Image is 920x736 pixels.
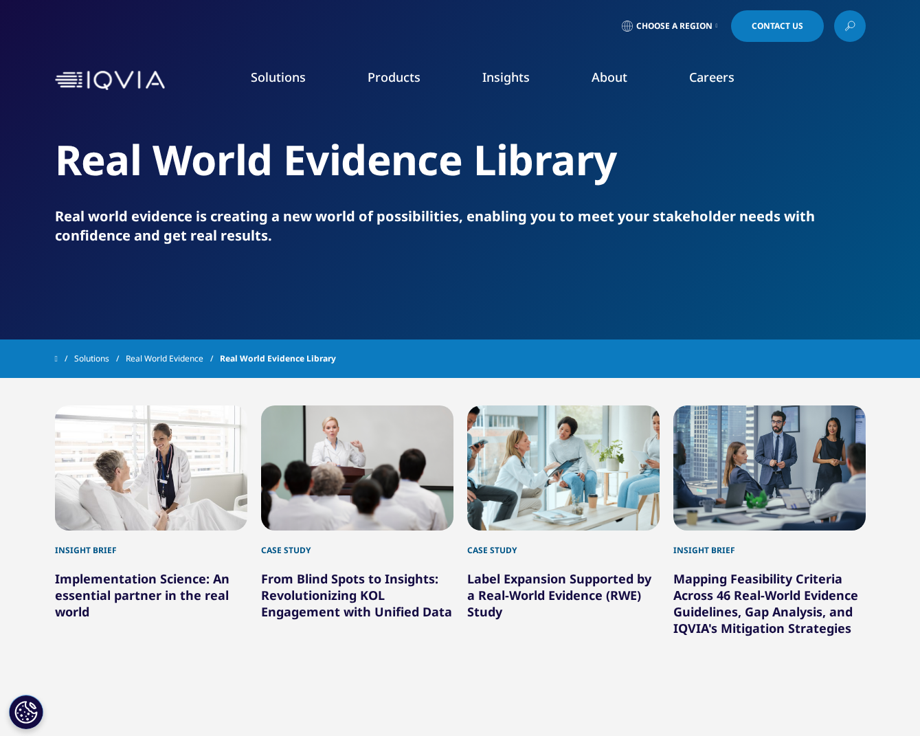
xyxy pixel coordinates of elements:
span: Choose a Region [636,21,713,32]
div: 3 / 12 [467,405,660,680]
a: Mapping Feasibility Criteria Across 46 Real-World Evidence Guidelines, Gap Analysis, and IQVIA's ... [673,570,858,636]
a: From Blind Spots to Insights: Revolutionizing KOL Engagement with Unified Data [261,570,452,620]
a: Solutions [251,69,306,85]
div: Case Study [467,531,660,557]
div: Insight brief [55,531,247,557]
button: Cookies Settings [9,695,43,729]
a: Real World Evidence [126,346,220,371]
a: Products [368,69,420,85]
span: Contact Us [752,22,803,30]
p: Real world evidence is creating a new world of possibilities, enabling you to meet your stakehold... [55,207,866,245]
h2: Real World Evidence Library [55,134,866,186]
div: 4 / 12 [673,405,866,680]
a: About [592,69,627,85]
a: Label Expansion Supported by a Real-World Evidence (RWE) Study [467,570,651,620]
nav: Primary [170,48,866,113]
div: Case study [261,531,453,557]
a: Careers [689,69,734,85]
div: 2 / 12 [261,405,453,680]
div: 1 / 12 [55,405,247,680]
a: Implementation Science: An essential partner in the real world [55,570,229,620]
div: Insight Brief [673,531,866,557]
a: Solutions [74,346,126,371]
a: Contact Us [731,10,824,42]
a: Insights [482,69,530,85]
span: Real World Evidence Library [220,346,336,371]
